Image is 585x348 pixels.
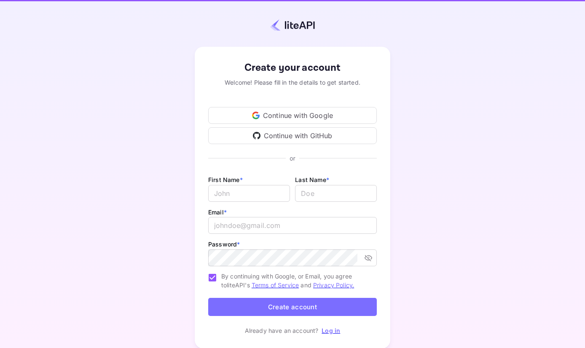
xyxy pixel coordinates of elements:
p: Already have an account? [245,326,319,335]
button: Create account [208,298,377,316]
div: Create your account [208,60,377,75]
input: johndoe@gmail.com [208,217,377,234]
span: By continuing with Google, or Email, you agree to liteAPI's and [221,272,370,289]
label: Password [208,241,240,248]
div: Continue with Google [208,107,377,124]
input: Doe [295,185,377,202]
a: Privacy Policy. [313,281,354,289]
a: Log in [322,327,340,334]
label: Last Name [295,176,329,183]
img: liteapi [270,19,315,31]
input: John [208,185,290,202]
label: Email [208,209,227,216]
div: Welcome! Please fill in the details to get started. [208,78,377,87]
label: First Name [208,176,243,183]
button: toggle password visibility [361,250,376,265]
a: Terms of Service [252,281,299,289]
div: Continue with GitHub [208,127,377,144]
